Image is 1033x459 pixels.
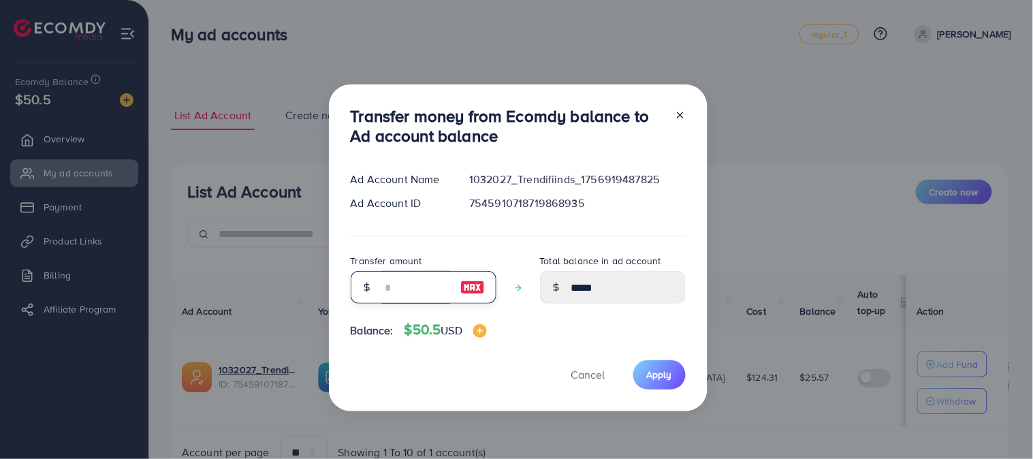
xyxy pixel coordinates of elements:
h3: Transfer money from Ecomdy balance to Ad account balance [351,106,664,146]
span: Apply [647,368,672,381]
iframe: Chat [975,398,1023,449]
img: image [460,279,485,296]
div: Ad Account ID [340,195,459,211]
span: Balance: [351,323,394,338]
div: 7545910718719868935 [458,195,696,211]
button: Cancel [554,360,622,390]
label: Transfer amount [351,254,422,268]
span: USD [441,323,462,338]
label: Total balance in ad account [540,254,661,268]
div: 1032027_Trendifiinds_1756919487825 [458,172,696,187]
span: Cancel [571,367,605,382]
div: Ad Account Name [340,172,459,187]
img: image [473,324,487,338]
button: Apply [633,360,686,390]
h4: $50.5 [404,321,487,338]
